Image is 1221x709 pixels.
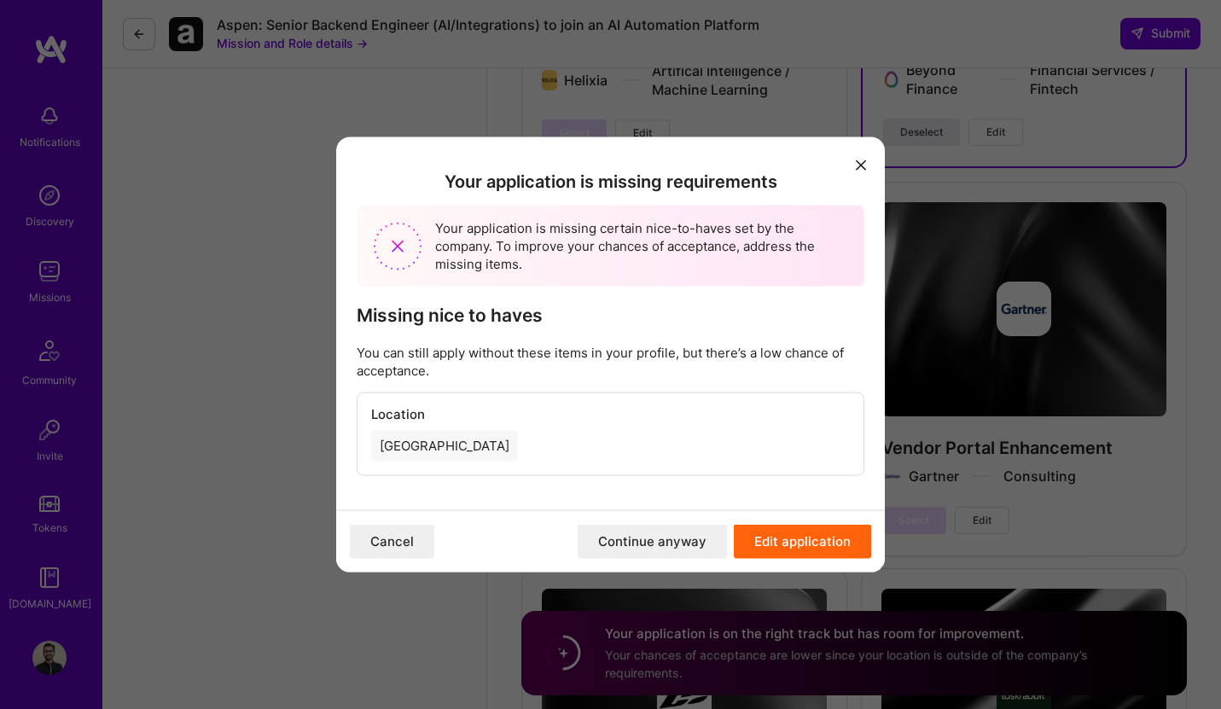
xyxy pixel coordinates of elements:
[357,171,865,191] h2: Your application is missing requirements
[371,431,518,462] div: [GEOGRAPHIC_DATA]
[734,525,871,559] button: Edit application
[371,407,851,422] h4: Location
[350,525,434,559] button: Cancel
[357,344,865,380] p: You can still apply without these items in your profile, but there’s a low chance of acceptance.
[374,222,422,270] img: Missing requirements
[336,137,886,572] div: modal
[856,160,866,171] i: icon Close
[357,206,865,287] div: Your application is missing certain nice-to-haves set by the company. To improve your chances of ...
[578,525,727,559] button: Continue anyway
[357,305,865,326] h3: Missing nice to haves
